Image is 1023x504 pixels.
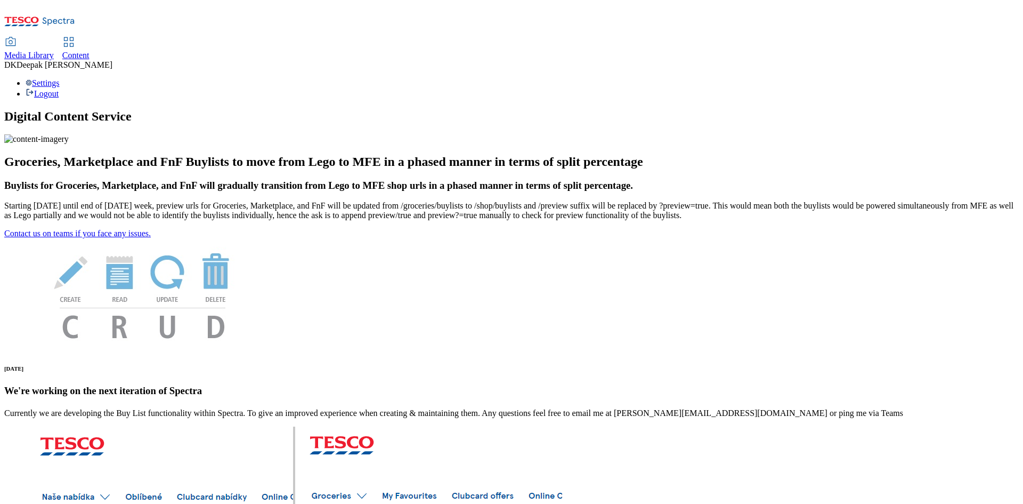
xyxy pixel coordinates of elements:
[4,365,1019,372] h6: [DATE]
[4,155,1019,169] h2: Groceries, Marketplace and FnF Buylists to move from Lego to MFE in a phased manner in terms of s...
[4,238,281,350] img: News Image
[4,38,54,60] a: Media Library
[62,51,90,60] span: Content
[4,51,54,60] span: Media Library
[4,60,17,69] span: DK
[17,60,112,69] span: Deepak [PERSON_NAME]
[62,38,90,60] a: Content
[4,229,151,238] a: Contact us on teams if you face any issues.
[4,201,1019,220] p: Starting [DATE] until end of [DATE] week, preview urls for Groceries, Marketplace, and FnF will b...
[4,109,1019,124] h1: Digital Content Service
[4,134,69,144] img: content-imagery
[26,78,60,87] a: Settings
[26,89,59,98] a: Logout
[4,180,1019,191] h3: Buylists for Groceries, Marketplace, and FnF will gradually transition from Lego to MFE shop urls...
[4,385,1019,397] h3: We're working on the next iteration of Spectra
[4,409,1019,418] p: Currently we are developing the Buy List functionality within Spectra. To give an improved experi...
